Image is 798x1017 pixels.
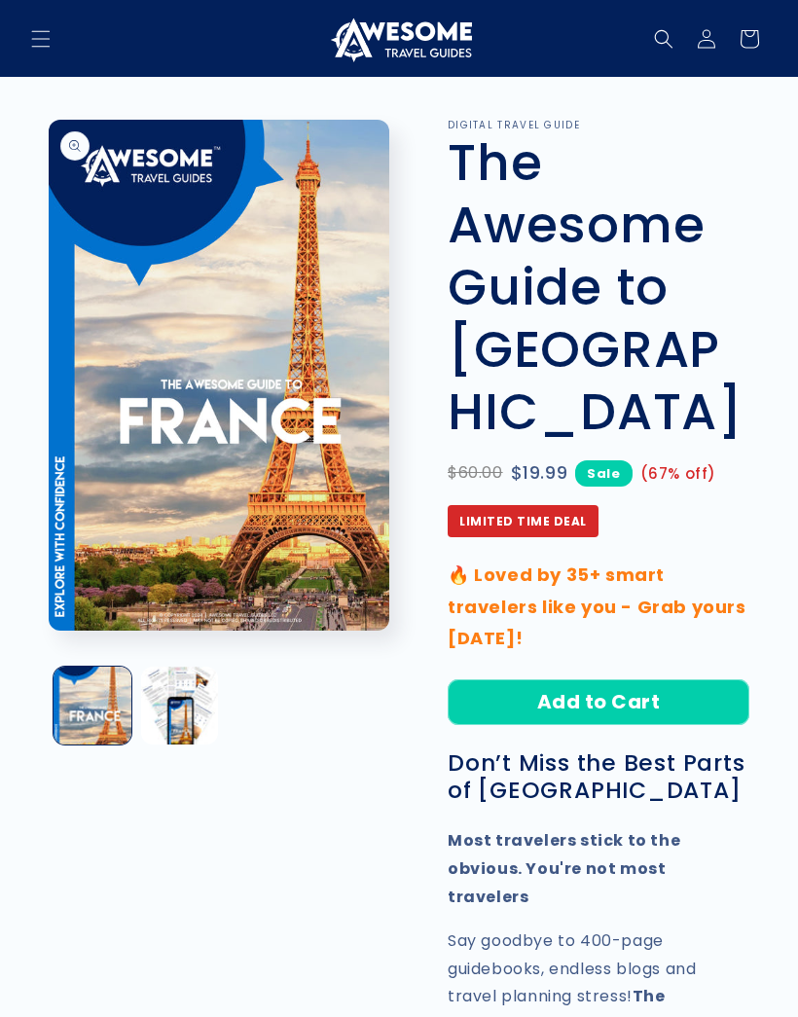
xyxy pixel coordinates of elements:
[448,505,598,538] span: Limited Time Deal
[511,457,568,489] span: $19.99
[448,829,680,908] strong: Most travelers stick to the obvious. You're not most travelers
[642,18,685,60] summary: Search
[49,120,399,749] media-gallery: Gallery Viewer
[448,679,749,725] button: Add to Cart
[448,131,749,443] h1: The Awesome Guide to [GEOGRAPHIC_DATA]
[319,8,480,69] a: Awesome Travel Guides
[448,459,503,488] span: $60.00
[326,16,472,62] img: Awesome Travel Guides
[54,667,131,745] button: Load image 1 in gallery view
[640,460,716,487] span: (67% off)
[448,560,749,654] p: 🔥 Loved by 35+ smart travelers like you - Grab yours [DATE]!
[19,18,62,60] summary: Menu
[448,120,749,131] p: DIGITAL TRAVEL GUIDE
[141,667,219,745] button: Load image 2 in gallery view
[448,749,749,806] h3: Don’t Miss the Best Parts of [GEOGRAPHIC_DATA]
[575,460,632,487] span: Sale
